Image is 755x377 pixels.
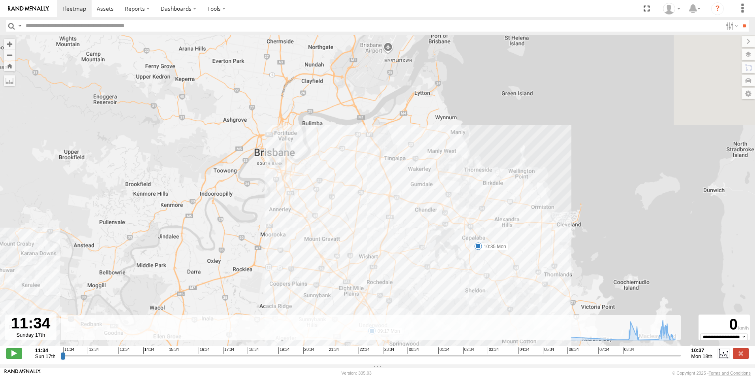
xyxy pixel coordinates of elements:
[691,347,712,353] strong: 10:37
[88,347,99,354] span: 12:34
[711,2,724,15] i: ?
[463,347,474,354] span: 02:34
[6,348,22,358] label: Play/Stop
[35,353,56,359] span: Sun 17th Aug 2025
[4,60,15,71] button: Zoom Home
[488,347,499,354] span: 03:34
[328,347,339,354] span: 21:34
[383,347,394,354] span: 23:34
[143,347,154,354] span: 14:34
[8,6,49,11] img: rand-logo.svg
[660,3,683,15] div: Darren Ward
[4,369,41,377] a: Visit our Website
[223,347,234,354] span: 17:34
[723,20,740,32] label: Search Filter Options
[17,20,23,32] label: Search Query
[709,371,751,375] a: Terms and Conditions
[199,347,210,354] span: 16:34
[598,347,609,354] span: 07:34
[672,371,751,375] div: © Copyright 2025 -
[567,347,578,354] span: 06:34
[248,347,259,354] span: 18:34
[359,347,370,354] span: 22:34
[691,353,712,359] span: Mon 18th Aug 2025
[733,348,749,358] label: Close
[438,347,449,354] span: 01:34
[342,371,372,375] div: Version: 305.03
[118,347,130,354] span: 13:34
[4,49,15,60] button: Zoom out
[623,347,634,354] span: 08:34
[478,243,509,250] label: 10:35 Mon
[408,347,419,354] span: 00:34
[543,347,554,354] span: 05:34
[4,75,15,86] label: Measure
[700,316,749,334] div: 0
[63,347,74,354] span: 11:34
[35,347,56,353] strong: 11:34
[518,347,530,354] span: 04:34
[4,39,15,49] button: Zoom in
[278,347,289,354] span: 19:34
[742,88,755,99] label: Map Settings
[168,347,179,354] span: 15:34
[303,347,314,354] span: 20:34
